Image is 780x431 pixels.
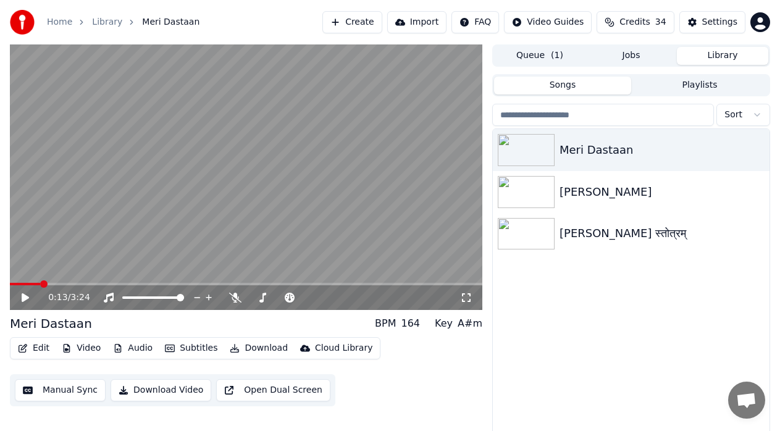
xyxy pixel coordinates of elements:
[560,225,765,242] div: [PERSON_NAME] स्तोत्रम्
[619,16,650,28] span: Credits
[48,291,67,304] span: 0:13
[10,315,92,332] div: Meri Dastaan
[560,183,765,201] div: [PERSON_NAME]
[504,11,592,33] button: Video Guides
[10,10,35,35] img: youka
[679,11,745,33] button: Settings
[551,49,563,62] span: ( 1 )
[560,141,765,159] div: Meri Dastaan
[315,342,372,354] div: Cloud Library
[322,11,382,33] button: Create
[48,291,78,304] div: /
[13,340,54,357] button: Edit
[631,77,768,94] button: Playlists
[47,16,72,28] a: Home
[92,16,122,28] a: Library
[160,340,222,357] button: Subtitles
[225,340,293,357] button: Download
[47,16,199,28] nav: breadcrumb
[728,382,765,419] div: Open chat
[597,11,674,33] button: Credits34
[375,316,396,331] div: BPM
[401,316,421,331] div: 164
[435,316,453,331] div: Key
[216,379,330,401] button: Open Dual Screen
[142,16,199,28] span: Meri Dastaan
[111,379,211,401] button: Download Video
[15,379,106,401] button: Manual Sync
[451,11,499,33] button: FAQ
[655,16,666,28] span: 34
[458,316,482,331] div: A#m
[724,109,742,121] span: Sort
[677,47,768,65] button: Library
[585,47,677,65] button: Jobs
[57,340,106,357] button: Video
[387,11,447,33] button: Import
[108,340,157,357] button: Audio
[494,47,585,65] button: Queue
[70,291,90,304] span: 3:24
[494,77,631,94] button: Songs
[702,16,737,28] div: Settings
